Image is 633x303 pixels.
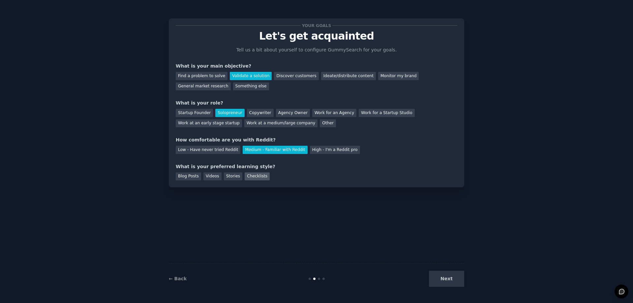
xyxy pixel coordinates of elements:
[247,109,274,117] div: Copywriter
[230,72,272,80] div: Validate a solution
[359,109,414,117] div: Work for a Startup Studio
[215,109,244,117] div: Solopreneur
[203,172,222,181] div: Videos
[321,72,376,80] div: Ideate/distribute content
[176,72,227,80] div: Find a problem to solve
[176,172,201,181] div: Blog Posts
[378,72,419,80] div: Monitor my brand
[233,82,269,91] div: Something else
[176,163,457,170] div: What is your preferred learning style?
[176,30,457,42] p: Let's get acquainted
[243,146,307,154] div: Medium - Familiar with Reddit
[310,146,360,154] div: High - I'm a Reddit pro
[176,136,457,143] div: How comfortable are you with Reddit?
[169,276,187,281] a: ← Back
[176,82,231,91] div: General market research
[176,109,213,117] div: Startup Founder
[312,109,356,117] div: Work for an Agency
[274,72,318,80] div: Discover customers
[176,63,457,70] div: What is your main objective?
[176,119,242,128] div: Work at an early stage startup
[176,100,457,106] div: What is your role?
[320,119,336,128] div: Other
[301,22,332,29] span: Your goals
[176,146,240,154] div: Low - Have never tried Reddit
[244,119,317,128] div: Work at a medium/large company
[245,172,270,181] div: Checklists
[224,172,242,181] div: Stories
[233,46,400,53] p: Tell us a bit about yourself to configure GummySearch for your goals.
[276,109,310,117] div: Agency Owner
